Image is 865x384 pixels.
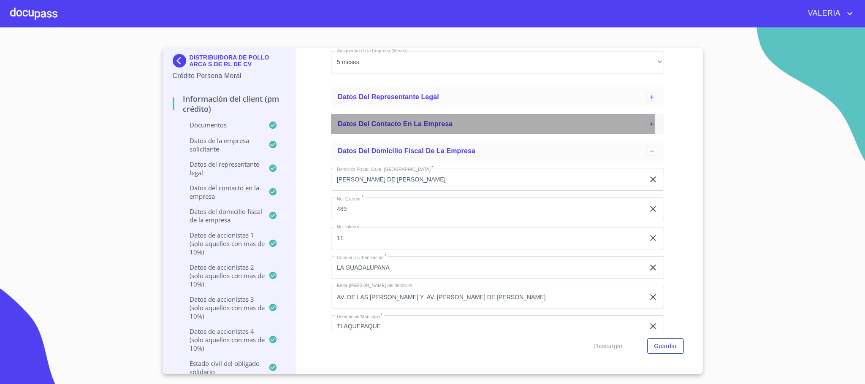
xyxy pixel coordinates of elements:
[173,359,269,376] p: Estado Civil del Obligado Solidario
[648,321,658,331] button: clear input
[648,174,658,184] button: clear input
[331,114,664,134] div: Datos del contacto en la empresa
[647,338,683,354] button: Guardar
[173,295,269,320] p: Datos de accionistas 3 (solo aquellos con mas de 10%)
[648,292,658,302] button: clear input
[173,94,286,114] p: Información del Client (PM crédito)
[648,233,658,243] button: clear input
[173,71,286,81] p: Crédito Persona Moral
[173,207,269,224] p: Datos del domicilio fiscal de la empresa
[190,54,286,68] p: DISTRIBUIDORA DE POLLO ARCA S DE RL DE CV
[331,51,664,74] div: 5 meses
[591,338,626,354] button: Descargar
[338,93,439,100] span: Datos del representante legal
[173,160,269,177] p: Datos del representante legal
[654,341,677,352] span: Guardar
[802,7,845,20] span: VALERIA
[648,262,658,273] button: clear input
[173,54,286,71] div: DISTRIBUIDORA DE POLLO ARCA S DE RL DE CV
[173,327,269,352] p: Datos de accionistas 4 (solo aquellos con mas de 10%)
[338,147,475,154] span: Datos del domicilio fiscal de la empresa
[173,54,190,68] img: Docupass spot blue
[594,341,623,352] span: Descargar
[173,231,269,256] p: Datos de accionistas 1 (solo aquellos con mas de 10%)
[338,120,453,127] span: Datos del contacto en la empresa
[173,184,269,200] p: Datos del contacto en la empresa
[802,7,855,20] button: account of current user
[173,263,269,288] p: Datos de accionistas 2 (solo aquellos con mas de 10%)
[173,136,269,153] p: Datos de la empresa solicitante
[173,121,269,129] p: Documentos
[331,141,664,161] div: Datos del domicilio fiscal de la empresa
[331,87,664,107] div: Datos del representante legal
[648,204,658,214] button: clear input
